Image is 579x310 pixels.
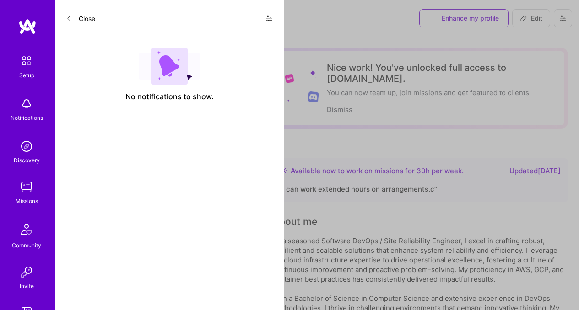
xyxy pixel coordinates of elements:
[16,196,38,206] div: Missions
[17,95,36,113] img: bell
[17,263,36,281] img: Invite
[17,178,36,196] img: teamwork
[12,241,41,250] div: Community
[14,155,40,165] div: Discovery
[125,92,214,102] span: No notifications to show.
[20,281,34,291] div: Invite
[19,70,34,80] div: Setup
[17,137,36,155] img: discovery
[66,11,95,26] button: Close
[18,18,37,35] img: logo
[11,113,43,123] div: Notifications
[16,219,38,241] img: Community
[139,48,200,85] img: empty
[17,51,36,70] img: setup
